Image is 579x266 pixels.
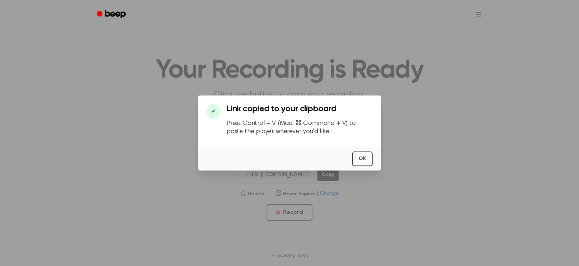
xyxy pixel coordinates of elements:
[206,104,221,118] div: ✔
[470,6,487,23] button: Open menu
[352,151,373,166] button: OK
[92,8,132,22] a: Beep
[226,120,373,136] p: Press Control + V (Mac: ⌘ Command + V) to paste the player wherever you'd like.
[226,104,373,114] h3: Link copied to your clipboard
